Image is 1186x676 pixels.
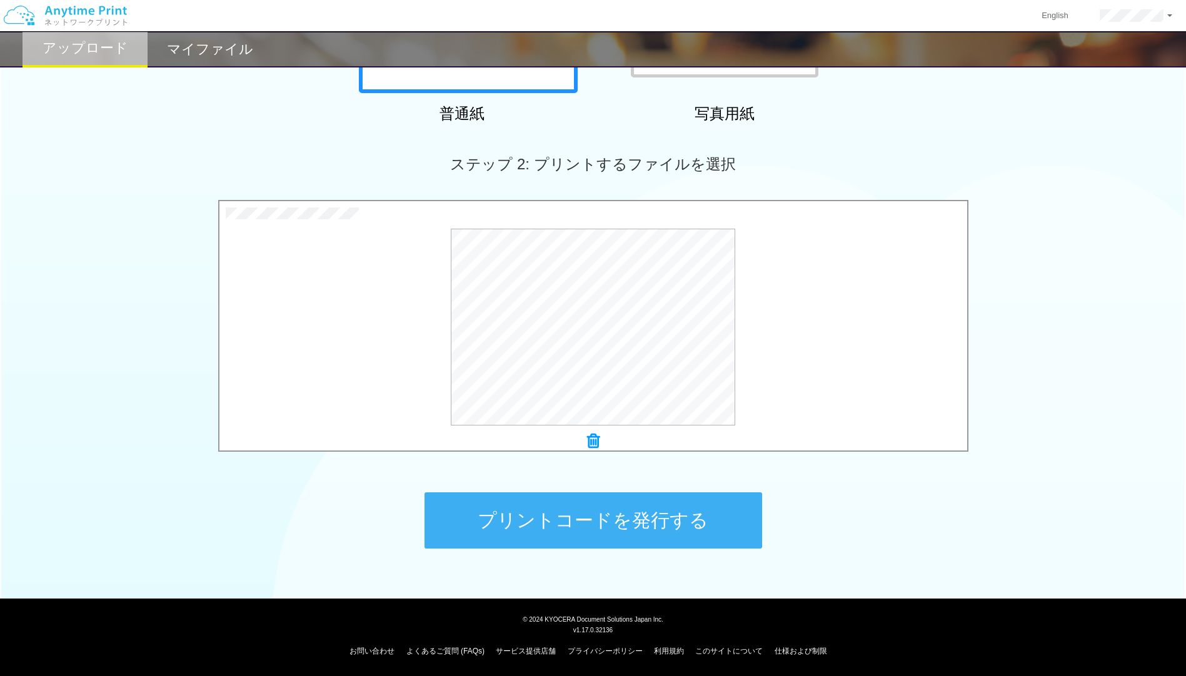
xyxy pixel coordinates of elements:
a: 利用規約 [654,647,684,655]
h2: マイファイル [167,42,253,57]
h2: 写真用紙 [615,106,834,122]
h2: 普通紙 [353,106,571,122]
a: 仕様および制限 [775,647,827,655]
h2: アップロード [43,41,128,56]
a: サービス提供店舗 [496,647,556,655]
a: このサイトについて [695,647,763,655]
a: よくあるご質問 (FAQs) [406,647,485,655]
a: お問い合わせ [349,647,394,655]
span: © 2024 KYOCERA Document Solutions Japan Inc. [523,615,663,623]
span: v1.17.0.32136 [573,626,613,634]
button: プリントコードを発行する [425,492,762,549]
span: ステップ 2: プリントするファイルを選択 [450,156,735,172]
a: プライバシーポリシー [568,647,643,655]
